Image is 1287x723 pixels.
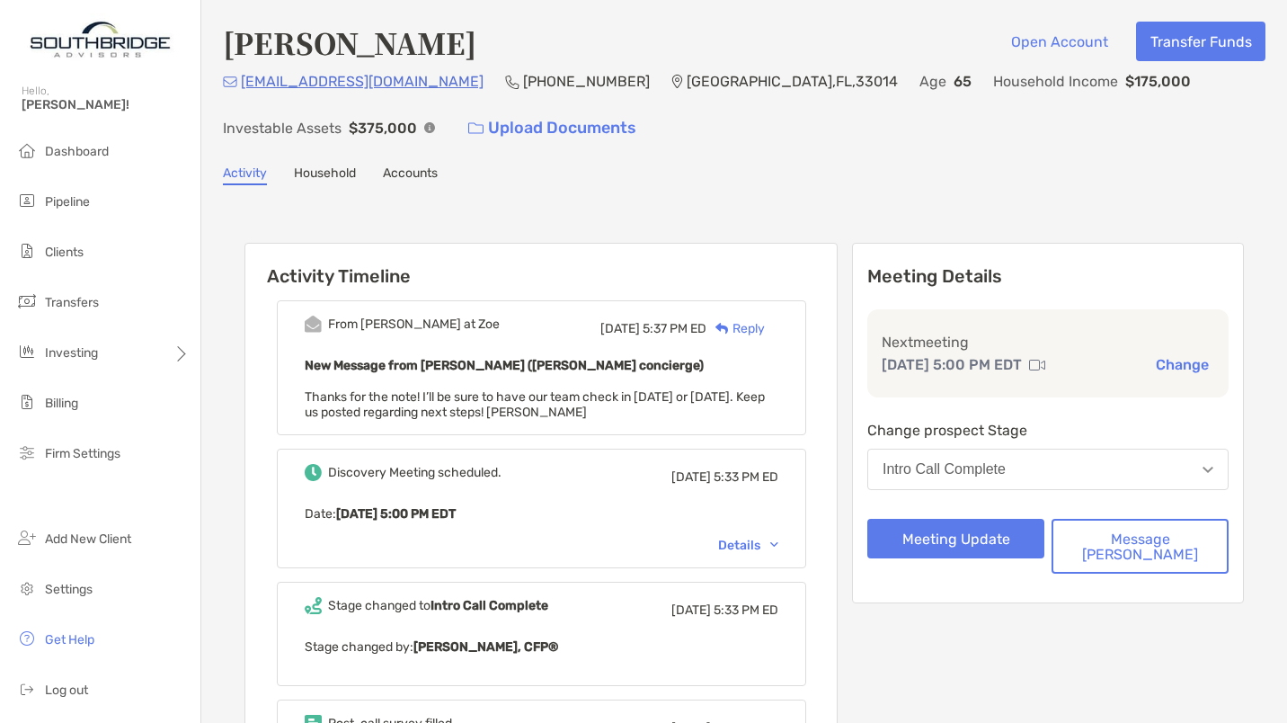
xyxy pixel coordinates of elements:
span: Transfers [45,295,99,310]
div: From [PERSON_NAME] at Zoe [328,317,500,332]
div: Reply [706,319,765,338]
p: Date : [305,503,778,525]
div: Stage changed to [328,598,548,613]
p: $175,000 [1125,70,1191,93]
span: [PERSON_NAME]! [22,97,190,112]
p: Change prospect Stage [867,419,1229,442]
span: Billing [45,396,78,411]
span: 5:33 PM ED [714,469,778,485]
span: Clients [45,245,84,260]
div: Intro Call Complete [883,461,1006,478]
img: Open dropdown arrow [1203,467,1213,473]
img: Event icon [305,316,322,333]
img: Email Icon [223,76,237,87]
button: Open Account [997,22,1122,61]
span: 5:33 PM ED [714,602,778,618]
img: Location Icon [671,75,683,89]
b: New Message from [PERSON_NAME] ([PERSON_NAME] concierge) [305,358,704,373]
button: Meeting Update [867,519,1044,558]
img: Event icon [305,597,322,614]
img: Event icon [305,464,322,481]
p: Stage changed by: [305,636,778,658]
span: Firm Settings [45,446,120,461]
span: Settings [45,582,93,597]
b: [DATE] 5:00 PM EDT [336,506,456,522]
img: Reply icon [715,323,729,335]
img: Info Icon [424,122,435,133]
img: Phone Icon [505,75,519,89]
p: [EMAIL_ADDRESS][DOMAIN_NAME] [241,70,484,93]
img: billing icon [16,391,38,413]
img: communication type [1029,358,1045,372]
img: transfers icon [16,290,38,312]
div: Details [718,538,778,553]
p: [PHONE_NUMBER] [523,70,650,93]
span: Thanks for the note! I’ll be sure to have our team check in [DATE] or [DATE]. Keep us posted rega... [305,389,765,420]
span: [DATE] [671,469,711,485]
div: Discovery Meeting scheduled. [328,465,501,480]
img: settings icon [16,577,38,599]
img: add_new_client icon [16,527,38,549]
p: $375,000 [349,117,417,139]
h6: Activity Timeline [245,244,837,287]
img: button icon [468,122,484,135]
img: Chevron icon [770,542,778,548]
b: [PERSON_NAME], CFP® [413,639,558,655]
a: Household [294,165,356,185]
span: Add New Client [45,531,131,547]
button: Intro Call Complete [867,449,1229,490]
span: Dashboard [45,144,109,159]
p: Household Income [993,70,1118,93]
p: Next meeting [882,331,1214,353]
span: [DATE] [671,602,711,618]
a: Upload Documents [457,109,648,147]
img: Zoe Logo [22,7,179,72]
a: Activity [223,165,267,185]
p: Investable Assets [223,117,342,139]
p: [DATE] 5:00 PM EDT [882,353,1022,376]
button: Message [PERSON_NAME] [1052,519,1229,574]
span: Log out [45,683,88,698]
img: investing icon [16,341,38,362]
p: 65 [954,70,972,93]
h4: [PERSON_NAME] [223,22,476,63]
button: Transfer Funds [1136,22,1265,61]
img: dashboard icon [16,139,38,161]
span: 5:37 PM ED [643,321,706,336]
span: Get Help [45,632,94,647]
img: clients icon [16,240,38,262]
b: Intro Call Complete [430,598,548,613]
img: pipeline icon [16,190,38,211]
p: Age [919,70,946,93]
p: Meeting Details [867,265,1229,288]
button: Change [1150,355,1214,374]
a: Accounts [383,165,438,185]
img: firm-settings icon [16,442,38,463]
span: [DATE] [600,321,640,336]
span: Investing [45,345,98,361]
img: get-help icon [16,628,38,649]
p: [GEOGRAPHIC_DATA] , FL , 33014 [687,70,898,93]
img: logout icon [16,678,38,700]
span: Pipeline [45,194,90,210]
